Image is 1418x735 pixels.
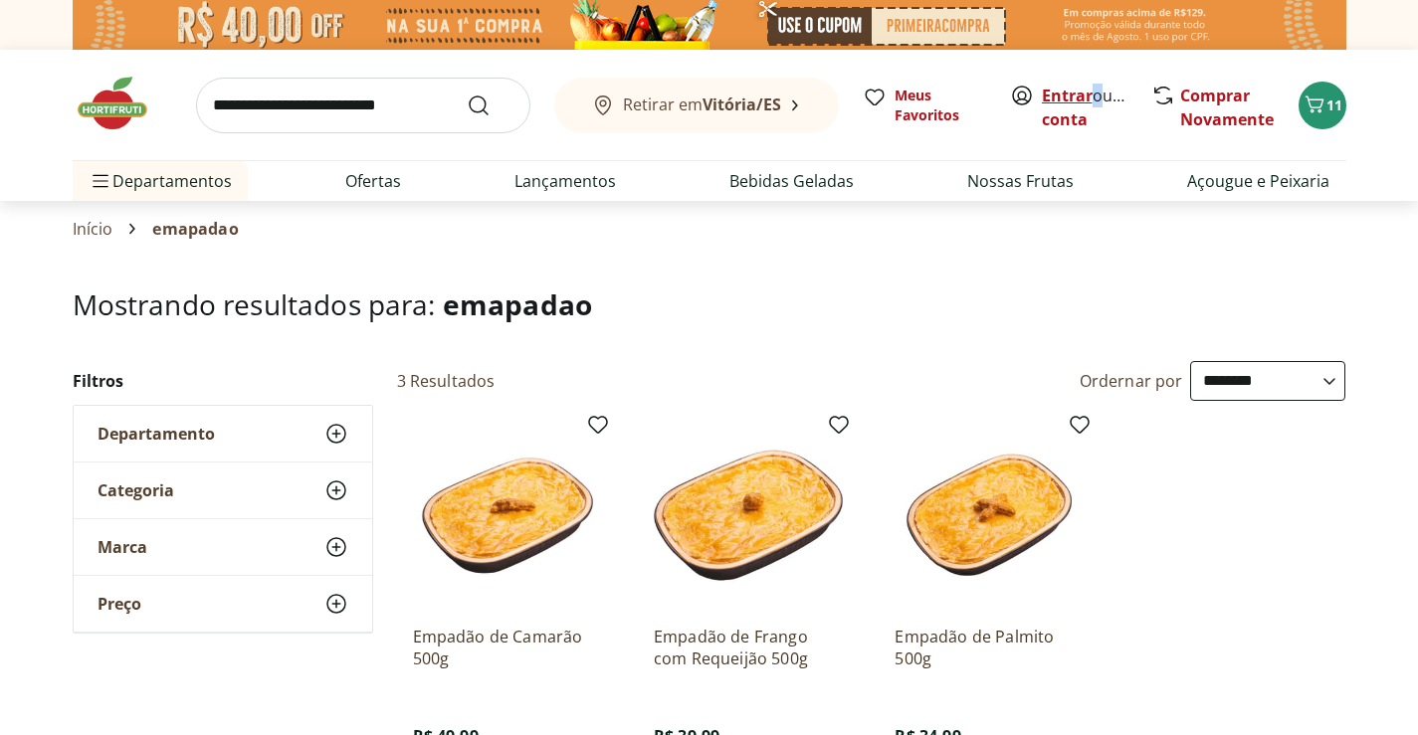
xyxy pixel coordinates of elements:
span: Preço [98,594,141,614]
button: Departamento [74,406,372,461]
a: Açougue e Peixaria [1187,169,1329,193]
a: Empadão de Palmito 500g [895,626,1084,669]
span: Marca [98,537,147,557]
a: Empadão de Frango com Requeijão 500g [654,626,843,669]
button: Preço [74,576,372,632]
a: Entrar [1042,85,1093,106]
span: emapadao [152,220,238,238]
span: 11 [1326,95,1342,114]
h2: 3 Resultados [397,370,496,392]
img: Empadão de Palmito 500g [895,421,1084,610]
span: ou [1042,84,1130,131]
span: Categoria [98,480,174,500]
button: Carrinho [1299,82,1346,129]
a: Início [73,220,113,238]
a: Criar conta [1042,85,1151,130]
span: emapadao [443,285,592,323]
label: Ordernar por [1080,370,1183,392]
span: Retirar em [623,95,781,113]
span: Meus Favoritos [895,86,986,125]
button: Retirar emVitória/ES [554,78,839,133]
input: search [196,78,530,133]
img: Empadão de Camarão 500g [413,421,602,610]
button: Submit Search [467,93,514,117]
h1: Mostrando resultados para: [73,288,1346,320]
b: Vitória/ES [703,93,781,115]
a: Meus Favoritos [863,86,986,125]
button: Categoria [74,462,372,518]
button: Menu [89,157,112,205]
a: Comprar Novamente [1180,85,1274,130]
a: Lançamentos [514,169,616,193]
button: Marca [74,519,372,575]
a: Ofertas [345,169,401,193]
img: Empadão de Frango com Requeijão 500g [654,421,843,610]
h2: Filtros [73,361,373,401]
span: Departamento [98,424,215,444]
a: Bebidas Geladas [729,169,854,193]
span: Departamentos [89,157,232,205]
a: Nossas Frutas [967,169,1074,193]
a: Empadão de Camarão 500g [413,626,602,669]
img: Hortifruti [73,74,172,133]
